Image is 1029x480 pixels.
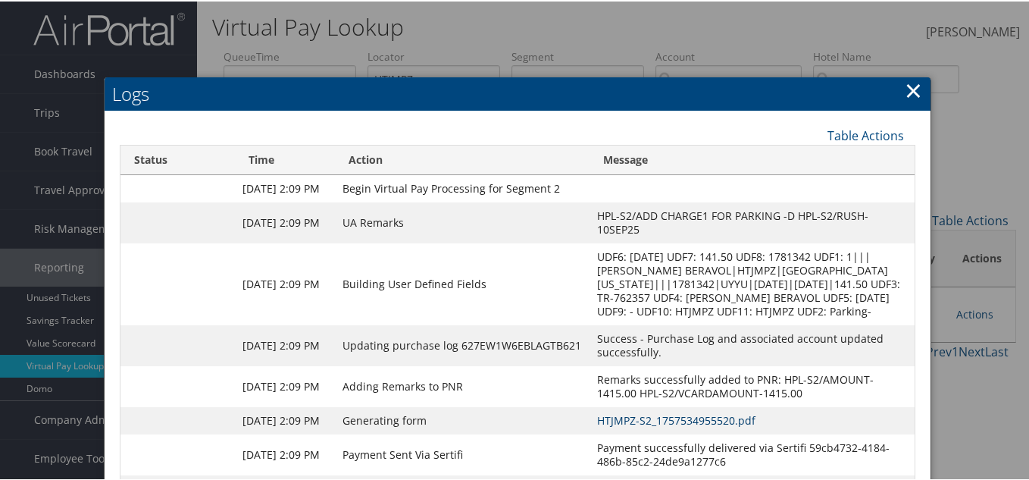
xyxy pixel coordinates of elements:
td: Payment successfully delivered via Sertifi 59cb4732-4184-486b-85c2-24de9a1277c6 [590,433,915,474]
th: Message: activate to sort column ascending [590,144,915,174]
td: [DATE] 2:09 PM [235,433,335,474]
td: [DATE] 2:09 PM [235,406,335,433]
h2: Logs [105,76,931,109]
td: UDF6: [DATE] UDF7: 141.50 UDF8: 1781342 UDF1: 1|||[PERSON_NAME] BERAVOL|HTJMPZ|[GEOGRAPHIC_DATA][... [590,242,915,324]
td: Payment Sent Via Sertifi [335,433,590,474]
td: [DATE] 2:09 PM [235,324,335,365]
td: [DATE] 2:09 PM [235,365,335,406]
td: [DATE] 2:09 PM [235,174,335,201]
td: Remarks successfully added to PNR: HPL-S2/AMOUNT-1415.00 HPL-S2/VCARDAMOUNT-1415.00 [590,365,915,406]
td: Success - Purchase Log and associated account updated successfully. [590,324,915,365]
td: Generating form [335,406,590,433]
td: [DATE] 2:09 PM [235,242,335,324]
td: UA Remarks [335,201,590,242]
td: Building User Defined Fields [335,242,590,324]
a: HTJMPZ-S2_1757534955520.pdf [597,412,755,426]
td: Adding Remarks to PNR [335,365,590,406]
td: HPL-S2/ADD CHARGE1 FOR PARKING -D HPL-S2/RUSH-10SEP25 [590,201,915,242]
td: Begin Virtual Pay Processing for Segment 2 [335,174,590,201]
th: Action: activate to sort column ascending [335,144,590,174]
th: Status: activate to sort column ascending [120,144,235,174]
a: Close [905,74,922,104]
td: [DATE] 2:09 PM [235,201,335,242]
a: Table Actions [827,126,904,143]
th: Time: activate to sort column ascending [235,144,335,174]
td: Updating purchase log 627EW1W6EBLAGTB621 [335,324,590,365]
